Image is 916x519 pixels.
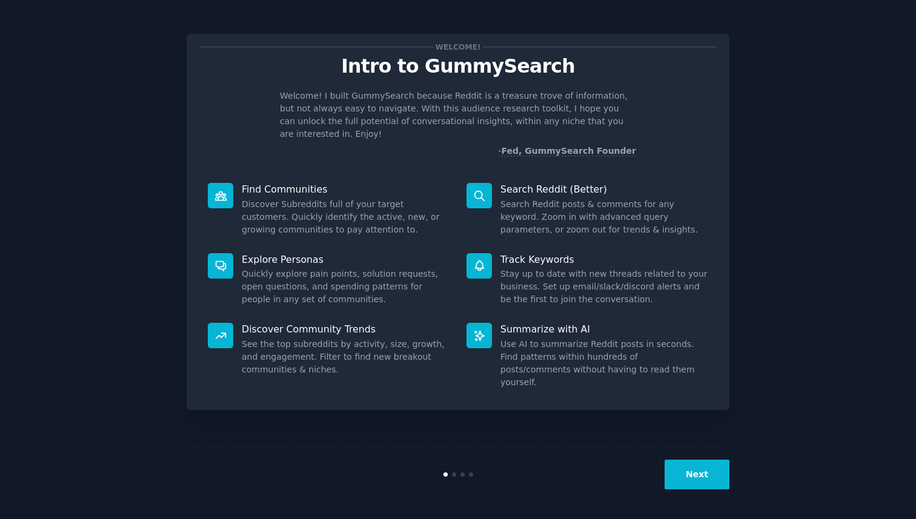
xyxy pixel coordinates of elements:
p: Find Communities [242,183,450,196]
p: Summarize with AI [500,323,708,336]
dd: Discover Subreddits full of your target customers. Quickly identify the active, new, or growing c... [242,198,450,236]
p: Explore Personas [242,253,450,266]
button: Next [665,460,729,489]
a: Fed, GummySearch Founder [501,146,636,156]
div: - [498,145,636,157]
p: Track Keywords [500,253,708,266]
p: Intro to GummySearch [199,56,717,77]
dd: Quickly explore pain points, solution requests, open questions, and spending patterns for people ... [242,268,450,306]
dd: See the top subreddits by activity, size, growth, and engagement. Filter to find new breakout com... [242,338,450,376]
dd: Search Reddit posts & comments for any keyword. Zoom in with advanced query parameters, or zoom o... [500,198,708,236]
span: Welcome! [433,41,483,53]
p: Welcome! I built GummySearch because Reddit is a treasure trove of information, but not always ea... [280,90,636,140]
dd: Use AI to summarize Reddit posts in seconds. Find patterns within hundreds of posts/comments with... [500,338,708,389]
p: Search Reddit (Better) [500,183,708,196]
p: Discover Community Trends [242,323,450,336]
dd: Stay up to date with new threads related to your business. Set up email/slack/discord alerts and ... [500,268,708,306]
